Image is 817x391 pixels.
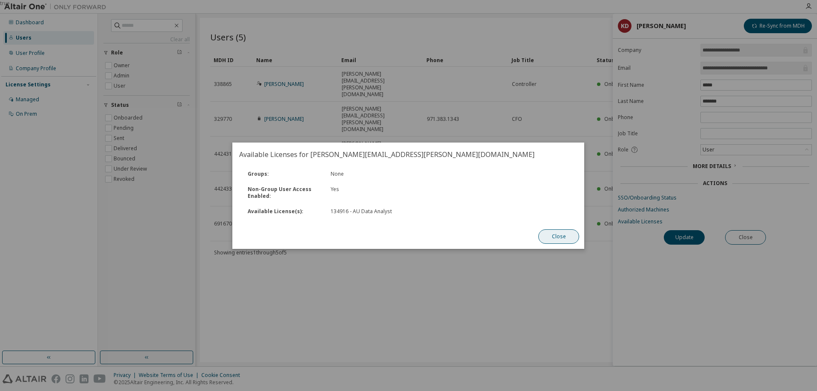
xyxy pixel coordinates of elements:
div: Non-Group User Access Enabled : [243,186,326,200]
div: Yes [326,186,450,200]
div: None [326,171,450,177]
h2: Available Licenses for [PERSON_NAME][EMAIL_ADDRESS][PERSON_NAME][DOMAIN_NAME] [232,143,584,166]
div: Available License(s) : [243,208,326,215]
div: Groups : [243,171,326,177]
button: Close [539,229,580,244]
div: 134916 - AU Data Analyst [331,208,445,215]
